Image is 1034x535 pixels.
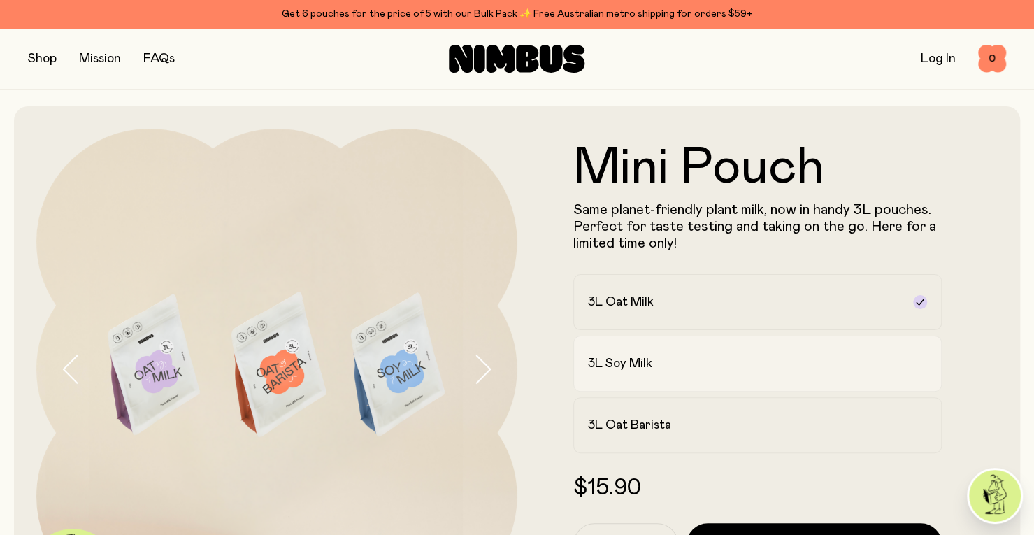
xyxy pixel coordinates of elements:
span: $15.90 [573,477,641,499]
img: agent [969,470,1021,522]
a: Mission [79,52,121,65]
h2: 3L Oat Barista [588,417,671,434]
a: FAQs [143,52,175,65]
h1: Mini Pouch [573,143,942,193]
h2: 3L Soy Milk [588,355,652,372]
a: Log In [921,52,956,65]
p: Same planet-friendly plant milk, now in handy 3L pouches. Perfect for taste testing and taking on... [573,201,942,252]
button: 0 [978,45,1006,73]
div: Get 6 pouches for the price of 5 with our Bulk Pack ✨ Free Australian metro shipping for orders $59+ [28,6,1006,22]
h2: 3L Oat Milk [588,294,654,311]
